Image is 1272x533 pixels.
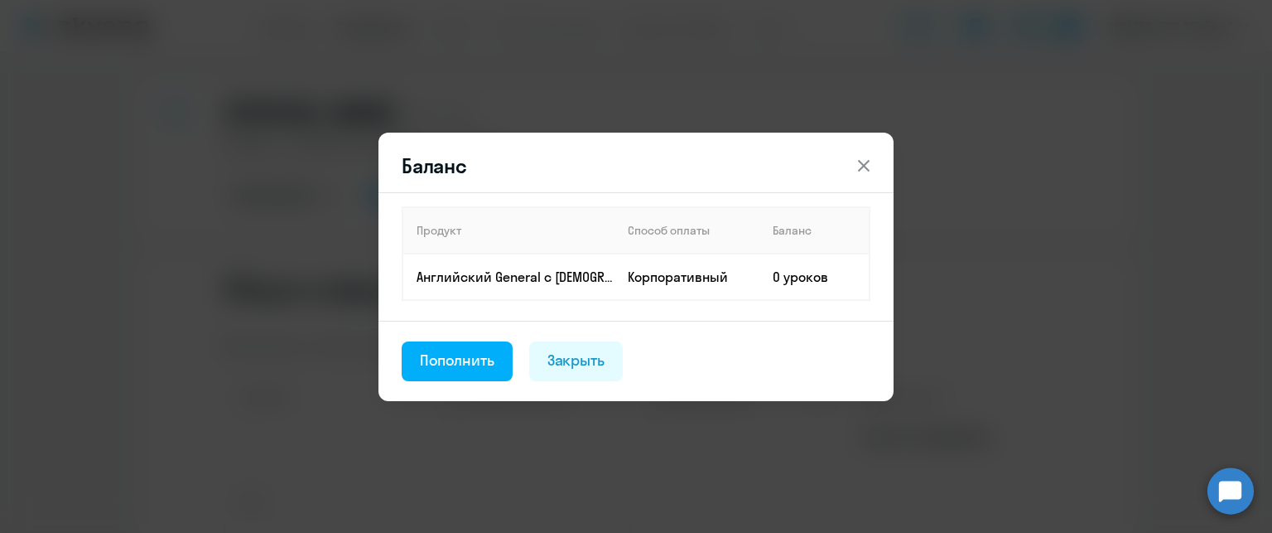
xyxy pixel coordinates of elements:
[529,342,624,381] button: Закрыть
[614,254,759,300] td: Корпоративный
[402,207,614,254] th: Продукт
[614,207,759,254] th: Способ оплаты
[420,350,494,371] div: Пополнить
[759,207,870,254] th: Баланс
[759,254,870,300] td: 0 уроков
[547,350,605,371] div: Закрыть
[402,342,513,381] button: Пополнить
[378,153,894,179] header: Баланс
[417,268,614,286] p: Английский General с [DEMOGRAPHIC_DATA] преподавателем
